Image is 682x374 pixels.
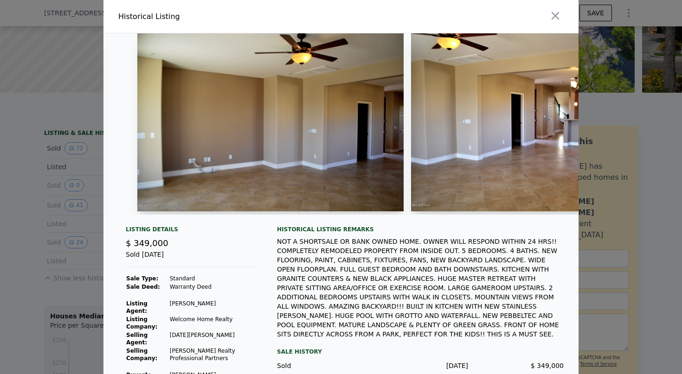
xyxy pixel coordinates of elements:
div: Historical Listing remarks [277,226,564,233]
td: Warranty Deed [169,283,255,291]
div: Historical Listing [118,11,337,22]
td: Standard [169,274,255,283]
strong: Listing Agent: [126,300,148,314]
strong: Selling Company: [126,348,157,361]
td: [DATE][PERSON_NAME] [169,331,255,347]
div: Listing Details [126,226,255,237]
div: Sold [277,361,373,370]
strong: Listing Company: [126,316,157,330]
span: $ 349,000 [531,362,564,369]
span: $ 349,000 [126,238,168,248]
td: [PERSON_NAME] Realty Professional Partners [169,347,255,362]
td: [PERSON_NAME] [169,299,255,315]
strong: Sale Type: [126,275,158,282]
strong: Selling Agent: [126,332,148,346]
strong: Sale Deed: [126,284,160,290]
div: NOT A SHORTSALE OR BANK OWNED HOME. OWNER WILL RESPOND WITHIN 24 HRS!! COMPLETELY REMODELED PROPE... [277,237,564,339]
td: Welcome Home Realty [169,315,255,331]
div: Sold [DATE] [126,250,255,267]
div: Sale History [277,346,564,357]
img: Property Img [137,33,404,211]
img: Property Img [411,33,677,211]
div: [DATE] [373,361,468,370]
